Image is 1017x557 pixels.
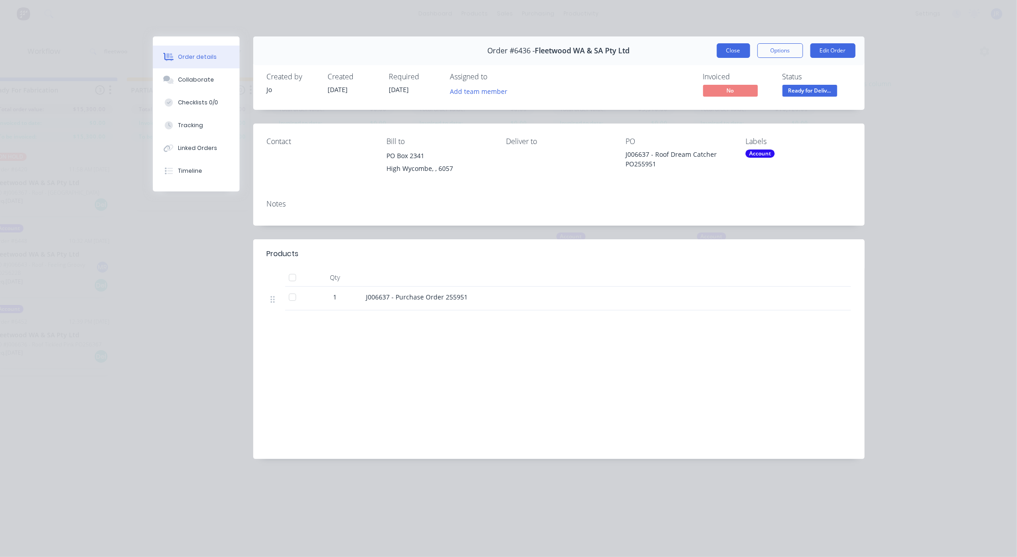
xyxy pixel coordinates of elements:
button: Ready for Deliv... [782,85,837,98]
div: Deliver to [506,137,611,146]
button: Add team member [450,85,512,97]
div: J006637 - Roof Dream Catcher PO255951 [626,150,731,169]
div: Status [782,72,851,81]
div: Created [328,72,378,81]
button: Timeline [153,160,240,182]
button: Linked Orders [153,137,240,160]
div: Created by [267,72,317,81]
button: Checklists 0/0 [153,91,240,114]
div: Collaborate [178,76,214,84]
div: PO Box 2341 [386,150,491,162]
div: Labels [746,137,850,146]
div: Jo [267,85,317,94]
span: [DATE] [389,85,409,94]
div: Account [746,150,775,158]
div: Contact [267,137,372,146]
div: Qty [308,268,363,287]
div: Bill to [386,137,491,146]
div: Assigned to [450,72,542,81]
button: Edit Order [810,43,855,58]
div: Invoiced [703,72,772,81]
button: Tracking [153,114,240,137]
button: Close [717,43,750,58]
span: Ready for Deliv... [782,85,837,96]
span: 1 [334,292,337,302]
div: PO Box 2341High Wycombe, , 6057 [386,150,491,179]
span: Fleetwood WA & SA Pty Ltd [535,46,630,55]
div: Notes [267,200,851,208]
div: PO [626,137,731,146]
button: Collaborate [153,68,240,91]
div: Checklists 0/0 [178,98,218,107]
div: Timeline [178,167,202,175]
button: Options [757,43,803,58]
div: High Wycombe, , 6057 [386,162,491,175]
div: Order details [178,53,217,61]
button: Add team member [445,85,512,97]
button: Order details [153,46,240,68]
span: Order #6436 - [488,46,535,55]
span: J006637 - Purchase Order 255951 [366,293,468,301]
div: Products [267,248,299,259]
span: No [703,85,758,96]
div: Tracking [178,121,203,129]
span: [DATE] [328,85,348,94]
div: Linked Orders [178,144,217,152]
div: Required [389,72,439,81]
